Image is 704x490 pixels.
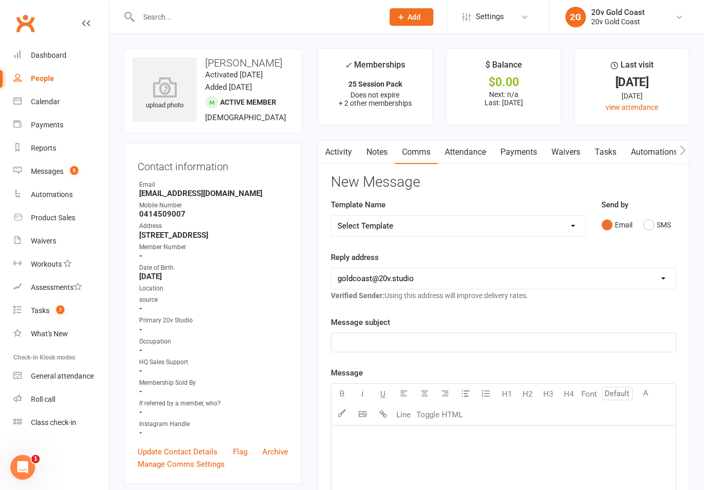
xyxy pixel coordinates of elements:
div: Date of Birth [139,263,288,273]
div: Location [139,284,288,293]
div: [DATE] [584,77,680,88]
div: Instagram Handle [139,419,288,429]
div: Tasks [31,306,49,315]
div: Messages [31,167,63,175]
strong: [DATE] [139,272,288,281]
button: H2 [517,384,538,404]
div: Primary 20v Studio [139,316,288,325]
div: People [31,74,54,83]
div: Product Sales [31,214,75,222]
div: 2G [565,7,586,27]
iframe: Intercom live chat [10,455,35,480]
div: 20v Gold Coast [591,8,645,17]
div: upload photo [132,77,197,111]
div: Payments [31,121,63,129]
a: Comms [395,140,438,164]
div: Last visit [611,58,653,77]
div: Address [139,221,288,231]
button: A [635,384,656,404]
div: Roll call [31,395,55,403]
div: Waivers [31,237,56,245]
button: Email [601,215,632,235]
div: Occupation [139,337,288,347]
a: Tasks 7 [13,299,109,322]
strong: Verified Sender: [331,291,384,300]
a: Roll call [13,388,109,411]
div: Automations [31,190,73,199]
a: Automations [624,140,685,164]
div: [DATE] [584,90,680,102]
a: What's New [13,322,109,346]
div: Email [139,180,288,190]
span: [DEMOGRAPHIC_DATA] [205,113,286,122]
a: Reports [13,137,109,160]
input: Default [602,387,633,400]
span: Settings [476,5,504,28]
a: Assessments [13,276,109,299]
span: 7 [56,305,64,314]
a: Workouts [13,253,109,276]
label: Reply address [331,251,379,264]
h3: New Message [331,174,676,190]
button: H3 [538,384,558,404]
strong: - [139,428,288,437]
div: Workouts [31,260,62,268]
input: Search... [136,10,376,24]
div: $ Balance [485,58,522,77]
time: Activated [DATE] [205,70,263,79]
div: Reports [31,144,56,152]
strong: 0414509007 [139,209,288,219]
div: $0.00 [456,77,551,88]
a: Messages 5 [13,160,109,183]
strong: 25 Session Pack [348,80,402,88]
div: Calendar [31,97,60,106]
div: HQ Sales Support [139,357,288,367]
a: Dashboard [13,44,109,67]
a: Payments [493,140,544,164]
strong: - [139,325,288,334]
button: Font [579,384,599,404]
strong: - [139,387,288,396]
div: Membership Sold By [139,378,288,388]
span: Using this address will improve delivery rates. [331,291,528,300]
div: If referred by a member, who? [139,399,288,409]
div: General attendance [31,372,94,380]
strong: - [139,304,288,313]
div: 20v Gold Coast [591,17,645,26]
h3: [PERSON_NAME] [132,57,293,69]
label: Send by [601,199,628,211]
span: Does not expire [350,91,399,99]
span: U [380,389,385,399]
a: Automations [13,183,109,206]
a: Tasks [588,140,624,164]
div: Memberships [345,58,405,77]
span: + 2 other memberships [339,99,412,107]
h3: Contact information [138,157,288,172]
div: What's New [31,330,68,338]
strong: - [139,346,288,355]
a: Flag [233,446,247,458]
button: Line [393,404,414,425]
a: Activity [318,140,359,164]
a: Calendar [13,90,109,113]
span: 1 [31,455,40,463]
a: Product Sales [13,206,109,230]
a: People [13,67,109,90]
button: H4 [558,384,579,404]
a: Waivers [13,230,109,253]
label: Message subject [331,316,390,329]
strong: - [139,366,288,375]
button: Toggle HTML [414,404,465,425]
div: Mobile Number [139,201,288,210]
a: Payments [13,113,109,137]
div: Member Number [139,242,288,252]
span: Active member [220,98,276,106]
label: Message [331,367,363,379]
time: Added [DATE] [205,83,252,92]
span: Add [408,13,421,21]
div: source [139,295,288,305]
a: Waivers [544,140,588,164]
button: Add [390,8,433,26]
a: Update Contact Details [138,446,217,458]
button: SMS [643,215,671,235]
